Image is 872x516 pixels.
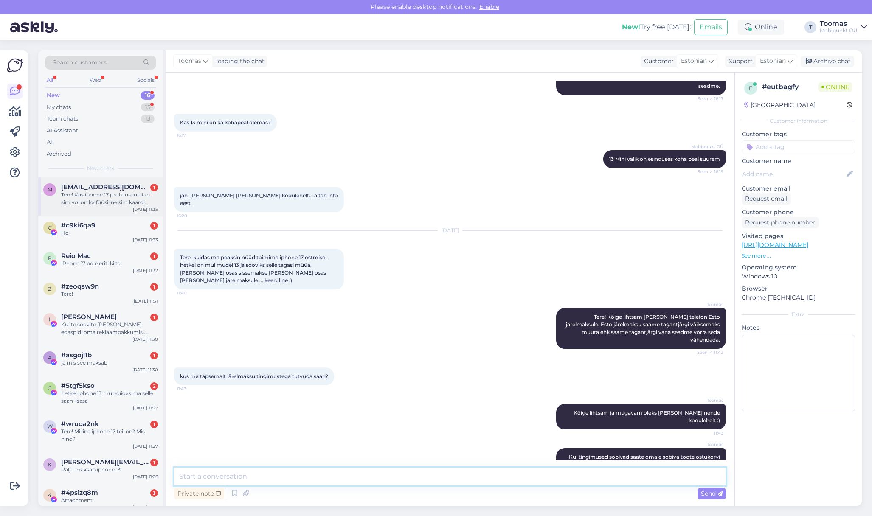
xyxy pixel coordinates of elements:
span: Mobipunkt OÜ [691,143,723,150]
input: Add name [742,169,845,179]
div: AI Assistant [47,126,78,135]
span: Toomas [178,56,201,66]
div: [DATE] 11:30 [132,336,158,342]
span: 11:43 [692,430,723,436]
div: Try free [DATE]: [622,22,691,32]
div: Archived [47,150,71,158]
span: 11:40 [177,290,208,296]
span: e [749,85,752,91]
div: [DATE] 11:27 [133,405,158,411]
p: Browser [742,284,855,293]
div: 16 [141,91,155,100]
span: w [47,423,53,429]
div: 1 [150,314,158,321]
div: 2 [150,382,158,390]
span: z [48,286,51,292]
span: Estonian [681,56,707,66]
span: 16:17 [177,132,208,138]
span: 13 Mini valik on esinduses koha peal suurem [609,156,720,162]
div: All [45,75,55,86]
p: Chrome [TECHNICAL_ID] [742,293,855,302]
div: 1 [150,283,158,291]
span: Seen ✓ 16:19 [692,168,723,175]
span: #wruqa2nk [61,420,99,428]
div: Palju maksab iphone 13 [61,466,158,474]
p: Windows 10 [742,272,855,281]
div: 13 [141,115,155,123]
div: Socials [135,75,156,86]
span: #asgojl1b [61,351,92,359]
span: a [48,354,52,361]
span: New chats [87,165,114,172]
span: 11:43 [177,386,208,392]
img: Askly Logo [7,57,23,73]
p: Customer tags [742,130,855,139]
span: Toomas [692,397,723,404]
div: 1 [150,459,158,466]
div: iPhone 17 pole eriti kiita. [61,260,158,267]
span: c [48,224,52,231]
div: 15 [141,103,155,112]
span: R [48,255,52,261]
span: 5 [48,385,51,391]
div: [DATE] 11:30 [132,367,158,373]
p: Operating system [742,263,855,272]
span: #5tgf5kso [61,382,95,390]
div: 1 [150,184,158,191]
div: Support [725,57,753,66]
div: [GEOGRAPHIC_DATA] [744,101,816,109]
div: Tere! Milline iphone 17 teil on? Mis hind? [61,428,158,443]
span: jah, [PERSON_NAME] [PERSON_NAME] kodulehelt... aitäh info eest [180,192,339,206]
div: Attachment [61,496,158,504]
div: [DATE] 11:33 [133,237,158,243]
div: Hei [61,229,158,237]
div: 1 [150,352,158,359]
span: Toomas [692,441,723,448]
div: Web [88,75,103,86]
button: Emails [694,19,728,35]
div: Online [738,20,784,35]
p: Customer phone [742,208,855,217]
span: Estonian [760,56,786,66]
span: Toomas [692,301,723,308]
span: Kui tingimused sobivad saate omale sobiva toote ostukorvi lisada ning sealt edasi järelmaksu taot... [569,454,721,468]
span: Tere, kuidas ma peaksin nüüd toimima iphone 17 ostmisel. hetkel on mul mudel 13 ja sooviks selle ... [180,254,329,283]
span: m [48,186,52,193]
div: Request phone number [742,217,819,228]
div: 1 [150,222,158,230]
div: [DATE] 11:31 [134,298,158,304]
p: Customer name [742,157,855,165]
a: [URL][DOMAIN_NAME] [742,241,808,249]
span: I [49,316,51,322]
div: [DATE] 11:35 [133,206,158,213]
span: #c9ki6qa9 [61,222,95,229]
div: Private note [174,488,224,499]
div: New [47,91,60,100]
span: Igor Remmel [61,313,117,321]
span: Seen ✓ 11:42 [692,349,723,356]
span: Online [818,82,852,92]
a: ToomasMobipunkt OÜ [820,20,867,34]
div: leading the chat [213,57,264,66]
span: Kas 13 mini on ka kohapeal olemas? [180,119,271,126]
div: Tere! [61,290,158,298]
span: Tere! Kõige lihtsam [PERSON_NAME] telefon Esto järelmaksule. Esto järelmaksu saame tagantjärgi vä... [566,314,721,343]
span: Seen ✓ 16:17 [692,95,723,102]
p: Visited pages [742,232,855,241]
div: Tere! Kas iphone 17 prol on ainult e-sim või on ka füüsiline sim kaardi võinalus? [61,191,158,206]
div: ja mis see maksab [61,359,158,367]
span: Enable [477,3,502,11]
span: k [48,461,52,468]
div: My chats [47,103,71,112]
div: hetkel iphone 13 mul kuidas ma selle saan lisasa [61,390,158,405]
div: Request email [742,193,791,205]
span: #4psizq8m [61,489,98,496]
span: karmen.loodus@gmail.com [61,458,149,466]
input: Add a tag [742,140,855,153]
div: # eutbagfy [762,82,818,92]
div: Toomas [820,20,858,27]
span: Send [701,490,723,497]
span: marenmrd@gmail.com [61,183,149,191]
div: [DATE] [174,227,726,234]
div: 1 [150,252,158,260]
